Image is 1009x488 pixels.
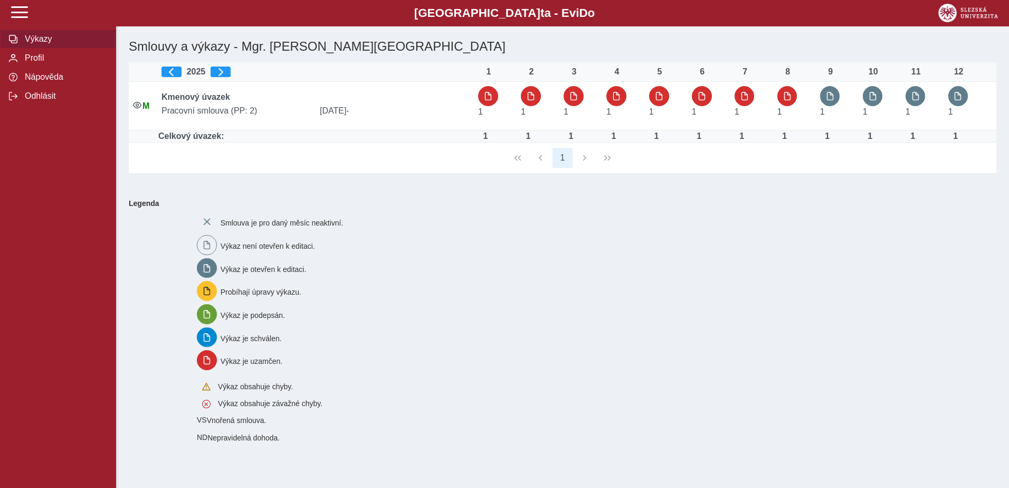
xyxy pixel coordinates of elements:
[221,288,301,296] span: Probíhají úpravy výkazu.
[475,132,496,141] div: Úvazek : 8 h / den. 40 h / týden.
[692,107,697,116] span: Úvazek : 8 h / den. 40 h / týden.
[221,357,283,365] span: Výkaz je uzamčen.
[316,106,474,116] span: [DATE]
[197,433,207,442] span: Smlouva vnořená do kmene
[221,265,307,273] span: Výkaz je otevřen k editaci.
[125,195,992,212] b: Legenda
[948,67,969,77] div: 12
[221,219,344,227] span: Smlouva je pro daný měsíc neaktivní.
[817,132,838,141] div: Úvazek : 8 h / den. 40 h / týden.
[207,434,280,442] span: Nepravidelná dohoda.
[521,107,526,116] span: Úvazek : 8 h / den. 40 h / týden.
[32,6,977,20] b: [GEOGRAPHIC_DATA] a - Evi
[22,72,107,82] span: Nápověda
[218,382,293,391] span: Výkaz obsahuje chyby.
[157,106,316,116] span: Pracovní smlouva (PP: 2)
[902,132,924,141] div: Úvazek : 8 h / den. 40 h / týden.
[820,67,841,77] div: 9
[606,107,611,116] span: Úvazek : 8 h / den. 40 h / týden.
[478,67,499,77] div: 1
[906,107,910,116] span: Úvazek : 8 h / den. 40 h / týden.
[142,101,149,110] span: Údaje souhlasí s údaji v Magionu
[906,67,927,77] div: 11
[731,132,753,141] div: Úvazek : 8 h / den. 40 h / týden.
[603,132,624,141] div: Úvazek : 8 h / den. 40 h / týden.
[689,132,710,141] div: Úvazek : 8 h / den. 40 h / týden.
[646,132,667,141] div: Úvazek : 8 h / den. 40 h / týden.
[863,107,868,116] span: Úvazek : 8 h / den. 40 h / týden.
[860,132,881,141] div: Úvazek : 8 h / den. 40 h / týden.
[125,35,854,58] h1: Smlouvy a výkazy - Mgr. [PERSON_NAME][GEOGRAPHIC_DATA]
[478,107,483,116] span: Úvazek : 8 h / den. 40 h / týden.
[579,6,587,20] span: D
[649,107,654,116] span: Úvazek : 8 h / den. 40 h / týden.
[606,67,627,77] div: 4
[588,6,595,20] span: o
[774,132,795,141] div: Úvazek : 8 h / den. 40 h / týden.
[161,92,230,101] b: Kmenový úvazek
[197,416,207,424] span: Smlouva vnořená do kmene
[540,6,544,20] span: t
[161,67,470,77] div: 2025
[777,67,798,77] div: 8
[735,67,756,77] div: 7
[133,101,141,109] i: Smlouva je aktivní
[518,132,539,141] div: Úvazek : 8 h / den. 40 h / týden.
[22,34,107,44] span: Výkazy
[560,132,582,141] div: Úvazek : 8 h / den. 40 h / týden.
[553,148,573,168] button: 1
[948,107,953,116] span: Úvazek : 8 h / den. 40 h / týden.
[221,242,315,250] span: Výkaz není otevřen k editaci.
[649,67,670,77] div: 5
[863,67,884,77] div: 10
[346,106,349,115] span: -
[820,107,825,116] span: Úvazek : 8 h / den. 40 h / týden.
[777,107,782,116] span: Úvazek : 8 h / den. 40 h / týden.
[221,311,285,320] span: Výkaz je podepsán.
[221,334,282,342] span: Výkaz je schválen.
[207,416,266,425] span: Vnořená smlouva.
[22,91,107,101] span: Odhlásit
[218,399,322,408] span: Výkaz obsahuje závažné chyby.
[564,107,568,116] span: Úvazek : 8 h / den. 40 h / týden.
[521,67,542,77] div: 2
[938,4,998,22] img: logo_web_su.png
[945,132,966,141] div: Úvazek : 8 h / den. 40 h / týden.
[157,130,474,143] td: Celkový úvazek:
[735,107,739,116] span: Úvazek : 8 h / den. 40 h / týden.
[692,67,713,77] div: 6
[22,53,107,63] span: Profil
[564,67,585,77] div: 3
